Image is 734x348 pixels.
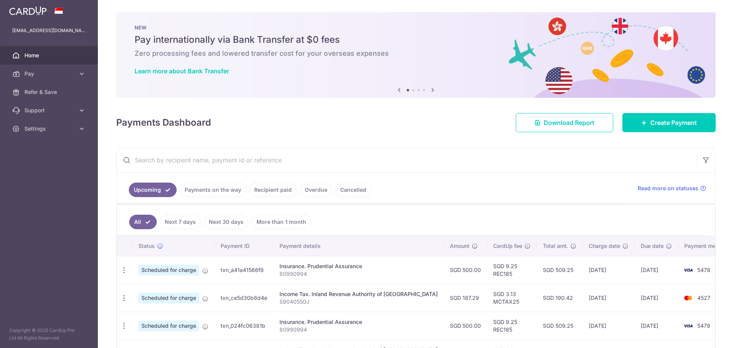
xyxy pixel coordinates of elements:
img: Bank Card [680,293,696,303]
div: Insurance. Prudential Assurance [279,262,438,270]
span: Download Report [544,118,594,127]
p: 80990994 [279,326,438,333]
span: Settings [24,125,75,133]
p: 80990994 [279,270,438,278]
td: SGD 509.25 [537,256,583,284]
a: Payments on the way [180,183,246,197]
span: Charge date [589,242,620,250]
p: S9040550J [279,298,438,306]
span: Scheduled for charge [138,293,199,303]
h5: Pay internationally via Bank Transfer at $0 fees [135,34,697,46]
td: [DATE] [583,312,635,340]
iframe: Opens a widget where you can find more information [685,325,726,344]
td: txn_a41a41566f8 [214,256,273,284]
a: Read more on statuses [638,185,706,192]
h4: Payments Dashboard [116,116,211,129]
td: txn_ce5d30b8d4e [214,284,273,312]
a: Next 30 days [204,215,248,229]
a: Download Report [516,113,613,132]
div: Insurance. Prudential Assurance [279,318,438,326]
img: Bank Card [680,321,696,330]
a: Next 7 days [160,215,201,229]
p: NEW [135,24,697,31]
span: Home [24,52,75,59]
a: Learn more about Bank Transfer [135,67,229,75]
span: 5478 [697,267,710,273]
span: 4527 [697,295,710,301]
a: Overdue [300,183,332,197]
span: Pay [24,70,75,78]
img: Bank Card [680,265,696,275]
span: Refer & Save [24,88,75,96]
div: Income Tax. Inland Revenue Authority of [GEOGRAPHIC_DATA] [279,290,438,298]
td: SGD 500.00 [444,256,487,284]
span: Amount [450,242,469,250]
td: SGD 500.00 [444,312,487,340]
span: Create Payment [650,118,697,127]
span: Support [24,107,75,114]
img: Bank transfer banner [116,12,716,98]
span: Scheduled for charge [138,320,199,331]
a: Recipient paid [249,183,297,197]
p: [EMAIL_ADDRESS][DOMAIN_NAME] [12,27,86,34]
a: More than 1 month [252,215,311,229]
td: SGD 9.25 REC185 [487,312,537,340]
span: Read more on statuses [638,185,698,192]
td: txn_024fc06381b [214,312,273,340]
a: Cancelled [335,183,371,197]
span: 5478 [697,322,710,329]
td: [DATE] [635,256,678,284]
td: SGD 509.25 [537,312,583,340]
h6: Zero processing fees and lowered transfer cost for your overseas expenses [135,49,697,58]
td: SGD 3.13 MCTAX25 [487,284,537,312]
span: Scheduled for charge [138,265,199,275]
td: [DATE] [635,284,678,312]
span: Total amt. [543,242,568,250]
input: Search by recipient name, payment id or reference [117,148,697,172]
a: Upcoming [129,183,177,197]
td: [DATE] [635,312,678,340]
td: SGD 187.29 [444,284,487,312]
a: Create Payment [622,113,716,132]
td: SGD 9.25 REC185 [487,256,537,284]
th: Payment details [273,236,444,256]
span: Status [138,242,155,250]
img: CardUp [9,6,47,15]
td: SGD 190.42 [537,284,583,312]
td: [DATE] [583,284,635,312]
span: Due date [641,242,664,250]
td: [DATE] [583,256,635,284]
a: All [129,215,157,229]
th: Payment ID [214,236,273,256]
span: CardUp fee [493,242,522,250]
